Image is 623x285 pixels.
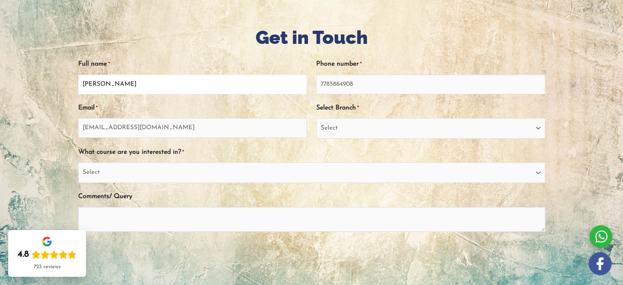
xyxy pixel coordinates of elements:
[78,101,97,115] label: Email
[34,264,61,270] div: 723 reviews
[18,249,77,260] div: Rating: 4.8 out of 5
[589,252,612,275] img: white-facebook.png
[78,57,110,71] label: Full name
[78,190,132,203] label: Comments/ Query
[316,57,362,71] label: Phone number
[18,249,29,260] div: 4.8
[316,101,359,115] label: Select Branch
[78,243,203,275] iframe: reCAPTCHA
[78,25,545,50] h1: Get in Touch
[78,146,184,159] label: What course are you interested in?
